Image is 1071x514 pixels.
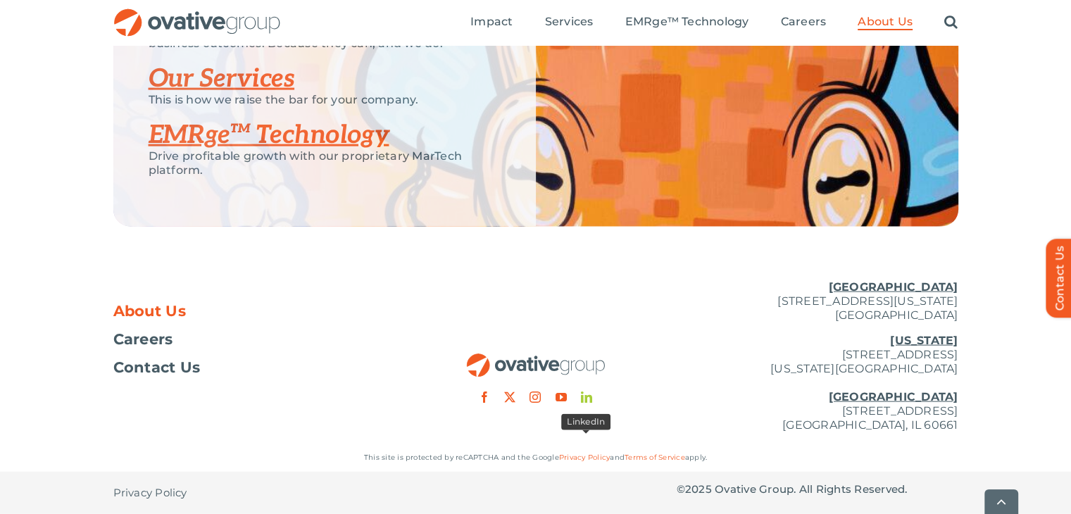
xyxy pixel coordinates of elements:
[858,15,913,29] span: About Us
[113,472,395,514] nav: Footer - Privacy Policy
[581,391,592,403] a: linkedin
[625,15,749,29] span: EMRge™ Technology
[545,15,594,30] a: Services
[470,15,513,30] a: Impact
[113,361,395,375] a: Contact Us
[828,390,958,403] u: [GEOGRAPHIC_DATA]
[149,120,389,151] a: EMRge™ Technology
[113,304,395,318] a: About Us
[113,304,395,375] nav: Footer Menu
[828,280,958,294] u: [GEOGRAPHIC_DATA]
[113,332,395,346] a: Careers
[545,15,594,29] span: Services
[858,15,913,30] a: About Us
[685,482,712,496] span: 2025
[530,391,541,403] a: instagram
[556,391,567,403] a: youtube
[781,15,827,29] span: Careers
[113,361,201,375] span: Contact Us
[944,15,958,30] a: Search
[625,15,749,30] a: EMRge™ Technology
[677,334,958,432] p: [STREET_ADDRESS] [US_STATE][GEOGRAPHIC_DATA] [STREET_ADDRESS] [GEOGRAPHIC_DATA], IL 60661
[113,7,282,20] a: OG_Full_horizontal_RGB
[625,453,685,462] a: Terms of Service
[890,334,958,347] u: [US_STATE]
[113,472,187,514] a: Privacy Policy
[149,93,501,107] p: This is how we raise the bar for your company.
[113,451,958,465] p: This site is protected by reCAPTCHA and the Google and apply.
[465,352,606,365] a: OG_Full_horizontal_RGB
[561,414,610,430] div: LinkedIn
[504,391,515,403] a: twitter
[149,149,501,177] p: Drive profitable growth with our proprietary MarTech platform.
[113,486,187,500] span: Privacy Policy
[113,304,187,318] span: About Us
[479,391,490,403] a: facebook
[470,15,513,29] span: Impact
[113,332,173,346] span: Careers
[677,280,958,322] p: [STREET_ADDRESS][US_STATE] [GEOGRAPHIC_DATA]
[149,63,295,94] a: Our Services
[781,15,827,30] a: Careers
[559,453,610,462] a: Privacy Policy
[677,482,958,496] p: © Ovative Group. All Rights Reserved.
